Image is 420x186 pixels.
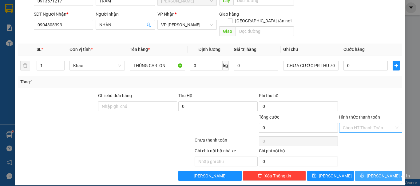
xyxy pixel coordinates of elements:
label: Hình thức thanh toán [339,115,380,120]
span: VP Nhận [157,12,175,17]
div: QUÝ [5,19,54,26]
div: 0919360424 [5,26,54,35]
span: Cước hàng [343,47,365,52]
button: plus [393,61,400,70]
span: CC [58,40,65,46]
div: Chưa thanh toán [194,137,258,147]
span: save [312,173,316,178]
div: Chi phí nội bộ [259,147,338,157]
span: user-add [146,22,151,27]
div: Người nhận [96,11,155,17]
div: Tổng: 1 [20,78,163,85]
button: deleteXóa Thông tin [243,171,306,181]
span: [PERSON_NAME] và In [367,173,410,179]
span: Đơn vị tính [69,47,93,52]
span: Xóa Thông tin [264,173,291,179]
div: 0916998072 [59,27,108,36]
span: Giao [219,26,236,36]
span: Định lượng [198,47,220,52]
span: [GEOGRAPHIC_DATA] tận nơi [233,17,294,24]
span: Tên hàng [130,47,150,52]
div: VP [PERSON_NAME] [59,5,108,20]
th: Ghi chú [281,44,341,55]
div: BS DUNG [59,20,108,27]
span: VP Phan Rang [161,20,213,29]
input: Nhập ghi chú [195,157,258,166]
div: [PERSON_NAME] [5,5,54,19]
input: 0 [234,61,278,70]
label: Ghi chú đơn hàng [98,93,132,98]
input: Ghi chú đơn hàng [98,101,177,111]
button: [PERSON_NAME] [178,171,241,181]
span: Tổng cước [259,115,279,120]
input: Dọc đường [236,26,294,36]
span: printer [360,173,364,178]
span: plus [393,63,399,68]
input: Ghi Chú [283,61,339,70]
div: SĐT Người Nhận [34,11,93,17]
span: [PERSON_NAME] [319,173,352,179]
span: Gửi: [5,5,15,12]
span: delete [258,173,262,178]
input: VD: Bàn, Ghế [130,61,185,70]
span: Khác [73,61,121,70]
div: Ghi chú nội bộ nhà xe [195,147,258,157]
span: Nhận: [59,6,73,12]
button: save[PERSON_NAME] [307,171,354,181]
span: Giá trị hàng [234,47,256,52]
span: Giao hàng [219,12,239,17]
div: Phí thu hộ [259,92,338,101]
span: [PERSON_NAME] [194,173,227,179]
button: printer[PERSON_NAME] và In [355,171,402,181]
button: delete [20,61,30,70]
span: Thu Hộ [178,93,192,98]
span: SL [37,47,42,52]
span: kg [223,61,229,70]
